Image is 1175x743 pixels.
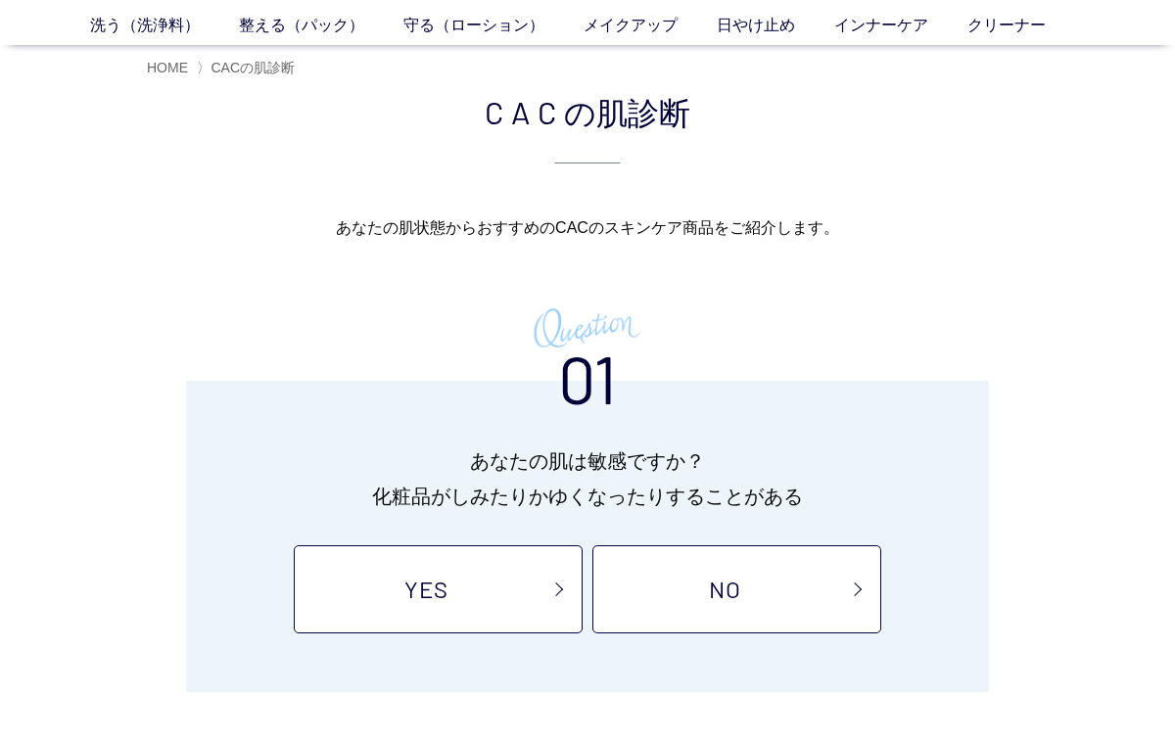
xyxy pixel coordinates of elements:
[717,14,834,37] a: 日やけ止め
[197,59,300,77] li: 〉
[403,14,584,37] a: 守る（ローション）
[294,545,583,633] a: YES
[239,14,403,37] a: 整える（パック）
[558,298,617,411] h3: 01
[564,88,690,135] span: の肌診断
[834,14,967,37] a: インナーケア
[221,443,954,514] p: あなたの肌は敏感ですか？ 化粧品がしみたりかゆくなったりすることがある
[211,60,295,75] span: CACの肌診断
[967,14,1085,37] a: クリーナー
[90,14,239,37] a: 洗う（洗浄料）
[147,60,188,75] a: HOME
[147,212,1028,244] p: あなたの肌状態から おすすめのCACのスキンケア商品を ご紹介します。
[584,14,717,37] a: メイクアップ
[592,545,881,633] a: NO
